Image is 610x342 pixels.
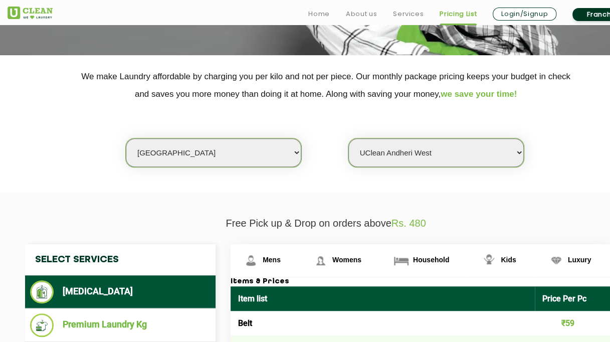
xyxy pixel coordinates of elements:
[263,256,281,264] span: Mens
[25,244,216,275] h4: Select Services
[308,8,330,20] a: Home
[393,8,424,20] a: Services
[440,8,477,20] a: Pricing List
[501,256,516,264] span: Kids
[391,218,426,229] span: Rs. 480
[242,252,260,269] img: Mens
[30,313,54,337] img: Premium Laundry Kg
[441,89,517,99] span: we save your time!
[346,8,377,20] a: About us
[30,280,54,303] img: Dry Cleaning
[392,252,410,269] img: Household
[30,313,211,337] li: Premium Laundry Kg
[480,252,498,269] img: Kids
[493,8,556,21] a: Login/Signup
[568,256,591,264] span: Luxury
[231,286,535,311] th: Item list
[312,252,329,269] img: Womens
[547,252,565,269] img: Luxury
[8,7,53,19] img: UClean Laundry and Dry Cleaning
[413,256,449,264] span: Household
[30,280,211,303] li: [MEDICAL_DATA]
[231,311,535,335] td: Belt
[332,256,361,264] span: Womens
